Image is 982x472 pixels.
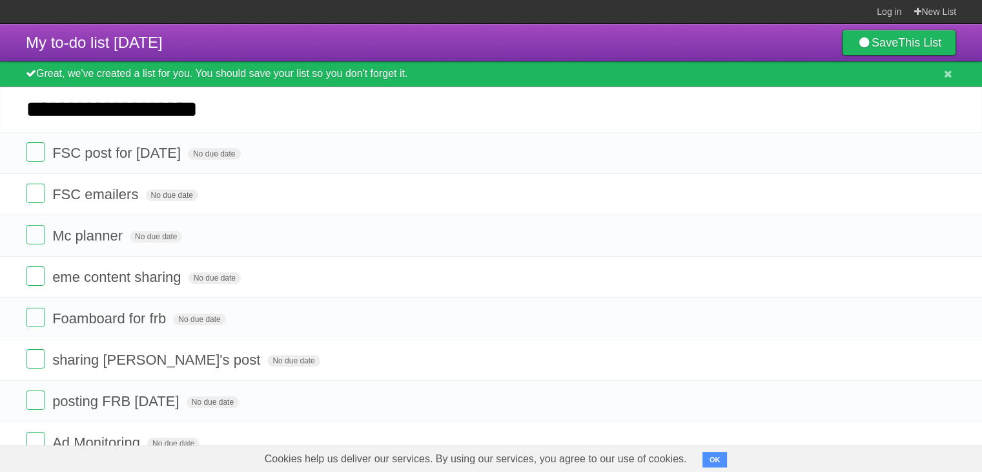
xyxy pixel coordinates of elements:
[173,314,225,325] span: No due date
[52,393,182,409] span: posting FRB [DATE]
[26,142,45,162] label: Done
[146,189,198,201] span: No due date
[898,36,941,49] b: This List
[52,310,169,327] span: Foamboard for frb
[189,272,241,284] span: No due date
[26,308,45,327] label: Done
[26,266,45,286] label: Done
[26,432,45,451] label: Done
[52,269,184,285] span: eme content sharing
[26,184,45,203] label: Done
[147,438,199,449] span: No due date
[26,349,45,369] label: Done
[52,352,263,368] span: sharing [PERSON_NAME]'s post
[26,391,45,410] label: Done
[187,396,239,408] span: No due date
[188,148,240,160] span: No due date
[267,355,320,367] span: No due date
[252,446,700,472] span: Cookies help us deliver our services. By using our services, you agree to our use of cookies.
[26,34,163,51] span: My to-do list [DATE]
[52,145,184,161] span: FSC post for [DATE]
[26,225,45,244] label: Done
[702,452,728,467] button: OK
[52,186,141,202] span: FSC emailers
[52,228,126,244] span: Mc planner
[842,30,956,56] a: SaveThis List
[52,434,143,451] span: Ad Monitoring
[130,231,182,242] span: No due date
